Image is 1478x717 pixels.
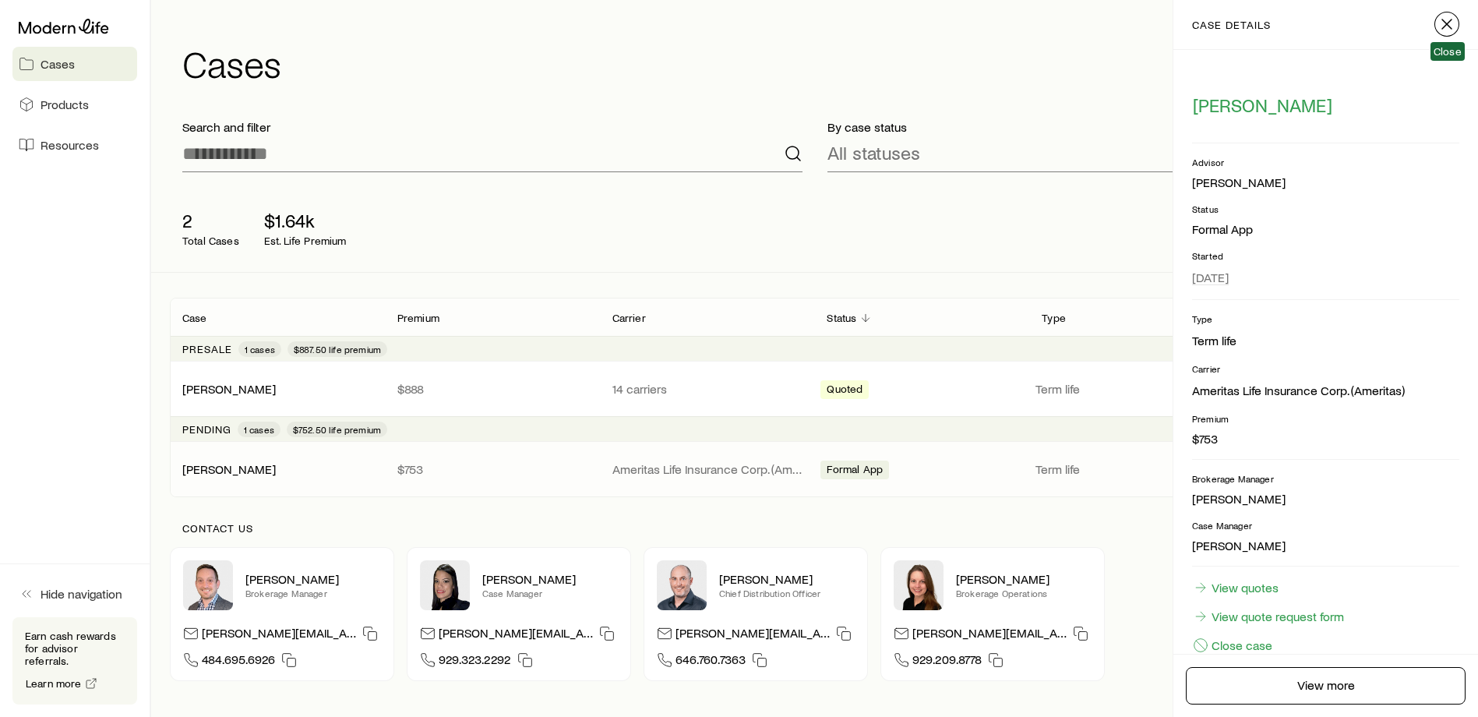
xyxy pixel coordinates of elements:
[1192,203,1459,215] p: Status
[397,461,587,477] p: $753
[264,235,347,247] p: Est. Life Premium
[1192,519,1459,532] p: Case Manager
[182,522,1447,535] p: Contact us
[912,625,1067,646] p: [PERSON_NAME][EMAIL_ADDRESS][DOMAIN_NAME]
[397,312,439,324] p: Premium
[1192,221,1459,237] p: Formal App
[1035,381,1238,397] p: Term life
[1192,412,1459,425] p: Premium
[170,298,1459,497] div: Client cases
[41,586,122,602] span: Hide navigation
[182,312,207,324] p: Case
[293,423,381,436] span: $752.50 life premium
[397,381,587,397] p: $888
[482,587,618,599] p: Case Manager
[439,625,593,646] p: [PERSON_NAME][EMAIL_ADDRESS][DOMAIN_NAME]
[244,423,274,436] span: 1 cases
[1192,175,1286,191] div: [PERSON_NAME]
[245,571,381,587] p: [PERSON_NAME]
[1192,381,1459,400] li: Ameritas Life Insurance Corp. (Ameritas)
[245,343,275,355] span: 1 cases
[1192,19,1271,31] p: case details
[41,97,89,112] span: Products
[1192,472,1459,485] p: Brokerage Manager
[612,381,802,397] p: 14 carriers
[1192,637,1273,654] button: Close case
[182,343,232,355] p: Presale
[182,235,239,247] p: Total Cases
[1042,312,1066,324] p: Type
[183,560,233,610] img: Brandon Parry
[956,571,1092,587] p: [PERSON_NAME]
[1193,94,1332,116] span: [PERSON_NAME]
[827,383,862,399] span: Quoted
[1192,362,1459,375] p: Carrier
[1192,94,1333,118] button: [PERSON_NAME]
[827,463,883,479] span: Formal App
[1192,270,1229,285] span: [DATE]
[1434,45,1462,58] span: Close
[202,625,356,646] p: [PERSON_NAME][EMAIL_ADDRESS][DOMAIN_NAME]
[202,652,275,673] span: 484.695.6926
[41,56,75,72] span: Cases
[1035,461,1238,477] p: Term life
[12,617,137,705] div: Earn cash rewards for advisor referrals.Learn more
[1192,608,1345,625] a: View quote request form
[719,587,855,599] p: Chief Distribution Officer
[1192,156,1459,168] p: Advisor
[12,577,137,611] button: Hide navigation
[676,625,830,646] p: [PERSON_NAME][EMAIL_ADDRESS][DOMAIN_NAME]
[294,343,381,355] span: $887.50 life premium
[182,381,276,397] div: [PERSON_NAME]
[26,678,82,689] span: Learn more
[657,560,707,610] img: Dan Pierson
[827,312,856,324] p: Status
[676,652,746,673] span: 646.760.7363
[264,210,347,231] p: $1.64k
[719,571,855,587] p: [PERSON_NAME]
[12,87,137,122] a: Products
[12,128,137,162] a: Resources
[245,587,381,599] p: Brokerage Manager
[182,461,276,478] div: [PERSON_NAME]
[612,312,646,324] p: Carrier
[420,560,470,610] img: Elana Hasten
[1192,538,1459,553] p: [PERSON_NAME]
[612,461,802,477] p: Ameritas Life Insurance Corp. (Ameritas)
[1192,331,1459,350] li: Term life
[1192,249,1459,262] p: Started
[827,119,1448,135] p: By case status
[912,652,982,673] span: 929.209.8778
[894,560,944,610] img: Ellen Wall
[182,44,1459,82] h1: Cases
[1192,579,1279,596] a: View quotes
[1192,431,1459,447] p: $753
[182,461,276,476] a: [PERSON_NAME]
[41,137,99,153] span: Resources
[1192,313,1459,325] p: Type
[827,142,920,164] p: All statuses
[182,423,231,436] p: Pending
[12,47,137,81] a: Cases
[25,630,125,667] p: Earn cash rewards for advisor referrals.
[439,652,511,673] span: 929.323.2292
[182,210,239,231] p: 2
[182,119,802,135] p: Search and filter
[1192,491,1459,507] p: [PERSON_NAME]
[482,571,618,587] p: [PERSON_NAME]
[1186,667,1466,705] a: View more
[182,381,276,396] a: [PERSON_NAME]
[956,587,1092,599] p: Brokerage Operations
